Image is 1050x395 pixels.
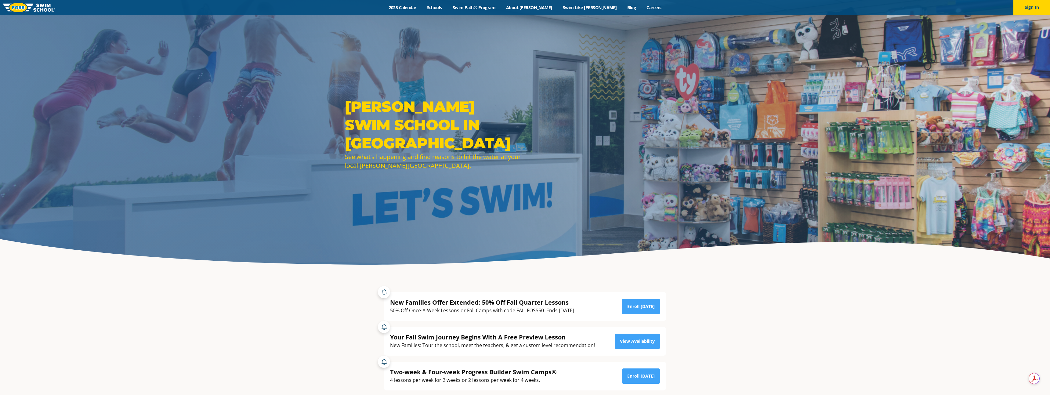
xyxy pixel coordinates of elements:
h1: [PERSON_NAME] Swim School in [GEOGRAPHIC_DATA] [345,97,522,152]
div: See what’s happening and find reasons to hit the water at your local [PERSON_NAME][GEOGRAPHIC_DATA]. [345,152,522,170]
div: 4 lessons per week for 2 weeks or 2 lessons per week for 4 weeks. [390,376,557,384]
a: Swim Path® Program [447,5,501,10]
div: New Families: Tour the school, meet the teachers, & get a custom level recommendation! [390,341,595,350]
a: Careers [641,5,667,10]
a: About [PERSON_NAME] [501,5,558,10]
a: Blog [622,5,641,10]
a: Enroll [DATE] [622,368,660,384]
a: Swim Like [PERSON_NAME] [557,5,622,10]
div: Two-week & Four-week Progress Builder Swim Camps® [390,368,557,376]
a: 2025 Calendar [383,5,422,10]
a: View Availability [615,334,660,349]
a: Schools [422,5,447,10]
div: New Families Offer Extended: 50% Off Fall Quarter Lessons [390,298,575,306]
img: FOSS Swim School Logo [3,3,55,12]
div: Your Fall Swim Journey Begins With A Free Preview Lesson [390,333,595,341]
div: 50% Off Once-A-Week Lessons or Fall Camps with code FALLFOSS50. Ends [DATE]. [390,306,575,315]
a: Enroll [DATE] [622,299,660,314]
